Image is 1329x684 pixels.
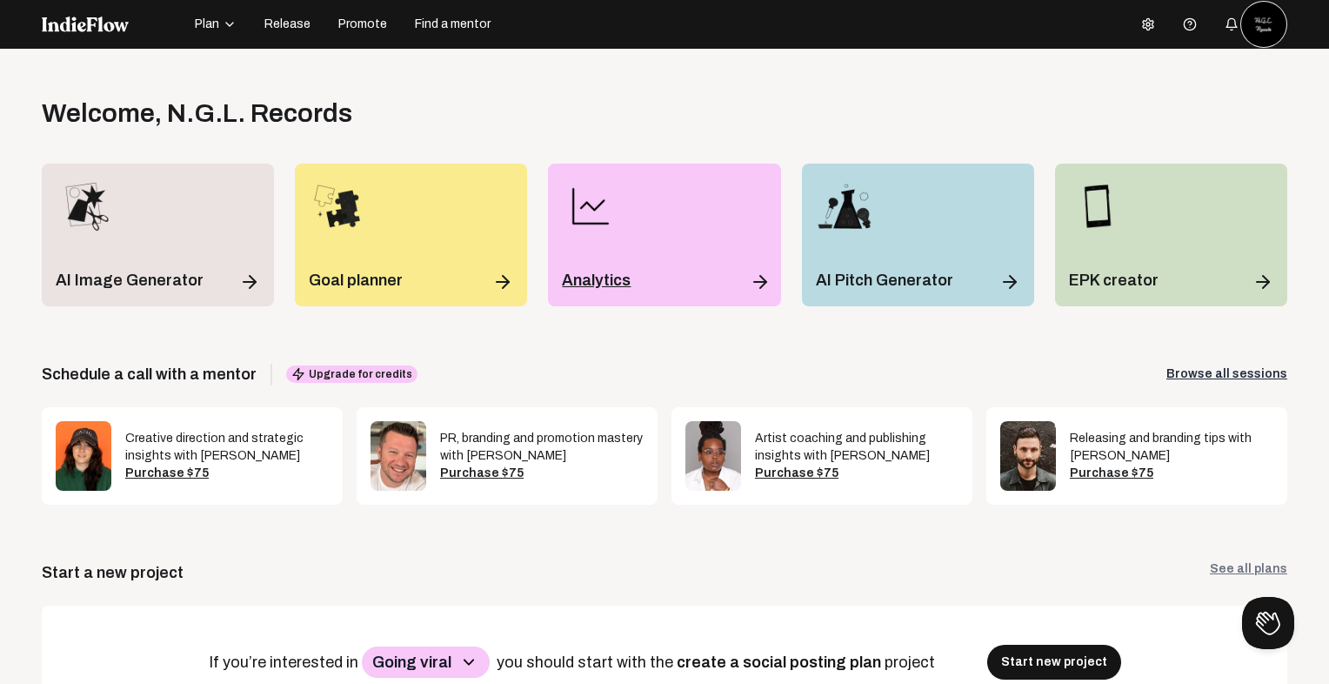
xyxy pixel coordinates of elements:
img: pitch_wizard_icon.png [816,178,873,235]
div: Creative direction and strategic insights with [PERSON_NAME] [125,430,329,465]
p: Analytics [562,268,631,292]
span: project [885,654,938,671]
span: create a social posting plan [677,654,885,671]
p: EPK creator [1069,268,1159,292]
span: , N.G.L. Records [155,99,352,127]
iframe: Toggle Customer Support [1242,597,1294,649]
span: Find a mentor [415,16,491,33]
img: epk_icon.png [1069,178,1126,235]
a: See all plans [1210,560,1287,585]
div: Purchase $75 [125,465,329,482]
div: Purchase $75 [440,465,644,482]
button: Going viral [362,647,490,678]
span: Promote [338,16,387,33]
div: Purchase $75 [1070,465,1273,482]
img: thumb_big_profile1.jpg [1241,2,1286,47]
span: Upgrade for credits [286,365,417,383]
span: Release [264,16,311,33]
span: If you’re interested in [209,654,362,671]
span: you should start with the [497,654,677,671]
a: Browse all sessions [1166,365,1287,383]
button: Promote [328,10,397,38]
img: indieflow-logo-white.svg [42,17,129,32]
div: PR, branding and promotion mastery with [PERSON_NAME] [440,430,644,465]
div: Releasing and branding tips with [PERSON_NAME] [1070,430,1273,465]
button: Release [254,10,321,38]
div: Welcome [42,97,352,129]
div: Artist coaching and publishing insights with [PERSON_NAME] [755,430,958,465]
img: line-chart.png [562,178,619,235]
img: merch_designer_icon.png [56,178,113,235]
span: Plan [195,16,219,33]
button: Plan [184,10,247,38]
span: Schedule a call with a mentor [42,362,257,386]
div: Start a new project [42,560,184,585]
p: Goal planner [309,268,403,292]
button: Find a mentor [404,10,501,38]
div: Purchase $75 [755,465,958,482]
p: AI Image Generator [56,268,204,292]
img: goal_planner_icon.png [309,178,366,235]
button: Start new project [987,645,1121,680]
p: AI Pitch Generator [816,268,953,292]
